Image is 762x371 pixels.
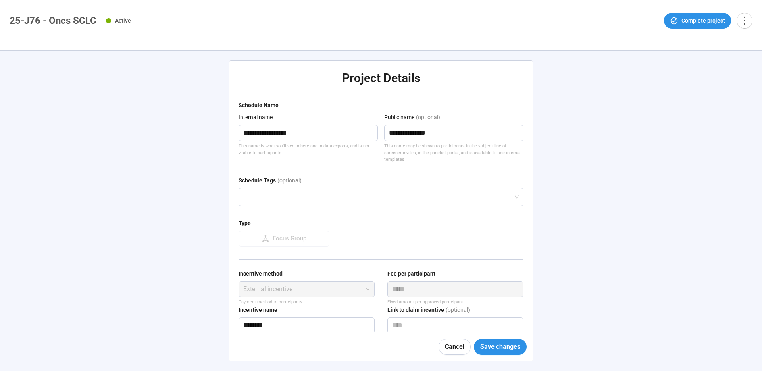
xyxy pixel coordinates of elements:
[387,299,523,305] div: Fixed amount per approved participant
[239,305,277,314] div: Incentive name
[239,143,378,157] div: This name is what you'll see in here and in data exports, and is not visible to participants
[384,113,414,122] div: Public name
[446,305,470,317] div: (optional)
[737,13,752,29] button: more
[239,299,375,305] p: Payment method to participants
[239,71,523,86] h2: Project Details
[239,113,273,122] div: Internal name
[439,339,471,355] button: Cancel
[480,342,520,352] span: Save changes
[239,269,283,278] div: Incentive method
[387,269,435,278] div: Fee per participant
[387,305,444,314] div: Link to claim incentive
[239,219,251,228] div: Type
[739,15,750,26] span: more
[416,113,440,125] div: (optional)
[277,176,302,188] div: (optional)
[681,16,725,25] span: Complete project
[243,282,370,297] span: External incentive
[474,339,527,355] button: Save changes
[262,234,269,242] span: deployment-unit
[239,101,279,110] div: Schedule Name
[445,342,464,352] span: Cancel
[664,13,731,29] button: Complete project
[10,15,96,26] h1: 25-J76 - Oncs SCLC
[239,176,276,185] div: Schedule Tags
[115,17,131,24] span: Active
[269,234,306,243] div: Focus Group
[384,143,523,163] div: This name may be shown to participants in the subject line of screener invites, in the panelist p...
